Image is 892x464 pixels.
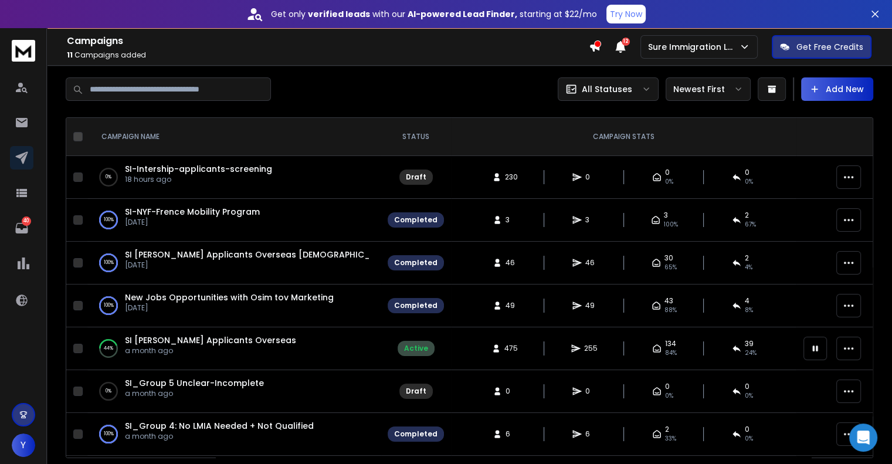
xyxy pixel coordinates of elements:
p: All Statuses [582,83,632,95]
span: 8 % [745,306,753,315]
p: [DATE] [125,303,334,313]
p: [DATE] [125,218,260,227]
p: a month ago [125,432,314,441]
span: 0 % [745,434,753,443]
span: 30 [664,253,673,263]
p: 100 % [104,257,114,269]
a: SI-NYF-Frence Mobility Program [125,206,260,218]
span: 2 [665,425,669,434]
span: 46 [585,258,597,267]
p: 18 hours ago [125,175,272,184]
span: 6 [506,429,517,439]
span: 4 [745,296,749,306]
div: Completed [394,429,437,439]
span: 84 % [665,348,677,358]
span: 0% [745,391,753,401]
p: 100 % [104,428,114,440]
span: 6 [585,429,597,439]
p: 44 % [104,343,113,354]
span: 43 [664,296,673,306]
a: New Jobs Opportunities with Osim tov Marketing [125,292,334,303]
p: Try Now [610,8,642,20]
td: 100%SI [PERSON_NAME] Applicants Overseas [DEMOGRAPHIC_DATA] Speakers[DATE] [87,242,381,285]
div: Draft [406,387,426,396]
span: 230 [505,172,518,182]
span: 49 [506,301,517,310]
span: 4 % [745,263,752,272]
button: Add New [801,77,873,101]
button: Y [12,433,35,457]
h1: Campaigns [67,34,589,48]
strong: AI-powered Lead Finder, [408,8,517,20]
span: 0 [506,387,517,396]
p: Campaigns added [67,50,589,60]
span: 0 [665,382,670,391]
a: SI-Intership-applicants-screening [125,163,272,175]
p: a month ago [125,389,264,398]
p: 0 % [106,171,111,183]
div: Completed [394,215,437,225]
span: 33 % [665,434,676,443]
span: 134 [665,339,676,348]
span: 0% [745,177,753,187]
p: Get Free Credits [796,41,863,53]
span: 3 [506,215,517,225]
p: Get only with our starting at $22/mo [271,8,597,20]
a: SI_Group 5 Unclear-Incomplete [125,377,264,389]
span: 0 [745,168,749,177]
button: Newest First [666,77,751,101]
td: 100%SI_Group 4: No LMIA Needed + Not Qualifieda month ago [87,413,381,456]
div: Open Intercom Messenger [849,424,877,452]
th: CAMPAIGN NAME [87,118,381,156]
div: Active [404,344,428,353]
td: 44%SI [PERSON_NAME] Applicants Overseasa month ago [87,327,381,370]
img: logo [12,40,35,62]
span: 0 [585,172,597,182]
span: 49 [585,301,597,310]
span: 100 % [664,220,678,229]
a: SI_Group 4: No LMIA Needed + Not Qualified [125,420,314,432]
span: 12 [622,38,630,46]
th: STATUS [381,118,451,156]
button: Get Free Credits [772,35,871,59]
p: 40 [22,216,31,226]
p: 100 % [104,300,114,311]
p: 0 % [106,385,111,397]
span: 2 [745,253,749,263]
p: 100 % [104,214,114,226]
span: 3 [585,215,597,225]
a: SI [PERSON_NAME] Applicants Overseas [125,334,296,346]
span: 2 [745,211,749,220]
span: 0 [745,425,749,434]
p: [DATE] [125,260,369,270]
a: 40 [10,216,33,240]
td: 100%SI-NYF-Frence Mobility Program[DATE] [87,199,381,242]
p: a month ago [125,346,296,355]
strong: verified leads [308,8,370,20]
span: 255 [584,344,598,353]
span: 0 [585,387,597,396]
div: Completed [394,258,437,267]
span: 67 % [745,220,756,229]
p: Sure Immigration LTD [648,41,739,53]
button: Try Now [606,5,646,23]
span: 0% [665,391,673,401]
span: 11 [67,50,73,60]
span: 0% [665,177,673,187]
span: 39 [745,339,754,348]
span: 0 [665,168,670,177]
span: 3 [664,211,668,220]
a: SI [PERSON_NAME] Applicants Overseas [DEMOGRAPHIC_DATA] Speakers [125,249,440,260]
span: 24 % [745,348,757,358]
th: CAMPAIGN STATS [451,118,796,156]
td: 100%New Jobs Opportunities with Osim tov Marketing[DATE] [87,285,381,327]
